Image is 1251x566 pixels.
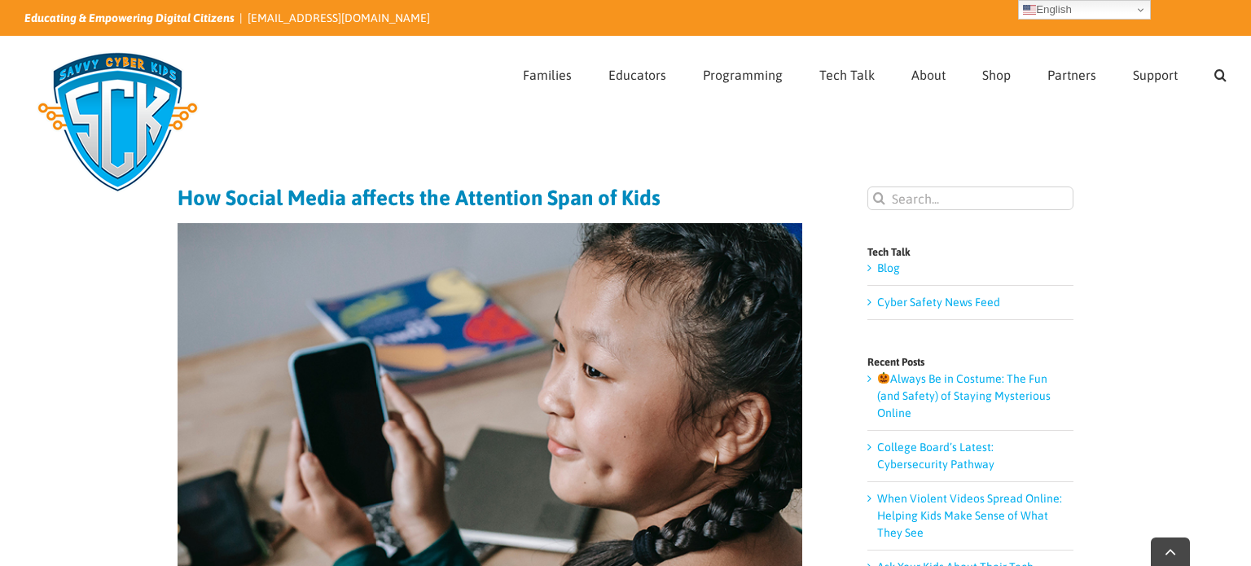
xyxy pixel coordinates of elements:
input: Search [867,186,891,210]
span: Shop [982,68,1011,81]
span: Tech Talk [819,68,875,81]
h1: How Social Media affects the Attention Span of Kids [178,186,802,209]
a: Always Be in Costume: The Fun (and Safety) of Staying Mysterious Online [877,372,1051,419]
input: Search... [867,186,1073,210]
a: Partners [1047,37,1096,108]
span: Educators [608,68,666,81]
img: 🎃 [878,372,889,384]
a: College Board’s Latest: Cybersecurity Pathway [877,441,994,471]
img: Savvy Cyber Kids Logo [24,41,211,204]
nav: Main Menu [523,37,1227,108]
a: [EMAIL_ADDRESS][DOMAIN_NAME] [248,11,430,24]
a: Cyber Safety News Feed [877,296,1000,309]
a: Shop [982,37,1011,108]
a: Blog [877,261,900,274]
a: Families [523,37,572,108]
a: Programming [703,37,783,108]
a: When Violent Videos Spread Online: Helping Kids Make Sense of What They See [877,492,1062,539]
a: Tech Talk [819,37,875,108]
span: Support [1133,68,1178,81]
span: Families [523,68,572,81]
span: Partners [1047,68,1096,81]
span: About [911,68,946,81]
a: Educators [608,37,666,108]
span: Programming [703,68,783,81]
i: Educating & Empowering Digital Citizens [24,11,235,24]
a: About [911,37,946,108]
h4: Recent Posts [867,357,1073,367]
h4: Tech Talk [867,247,1073,257]
img: en [1023,3,1036,16]
a: Search [1214,37,1227,108]
a: Support [1133,37,1178,108]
